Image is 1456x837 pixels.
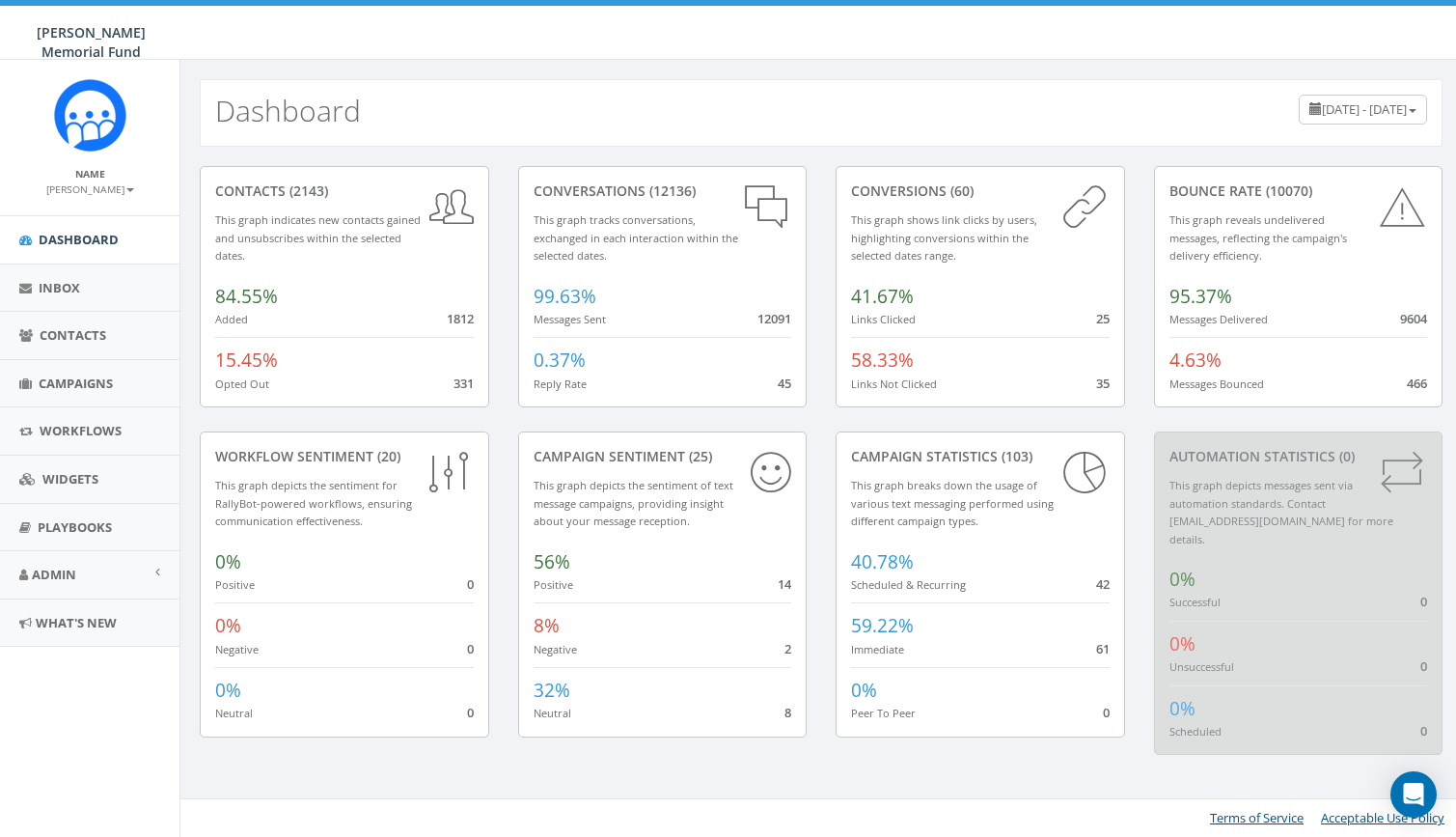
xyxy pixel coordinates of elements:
[1420,722,1427,739] span: 0
[54,79,126,152] img: Rally_Corp_Icon.png
[1420,593,1427,610] span: 0
[215,181,474,201] div: contacts
[286,181,328,200] span: (2143)
[1420,657,1427,675] span: 0
[40,422,122,439] span: Workflows
[646,181,696,200] span: (12136)
[1390,771,1437,818] div: Open Intercom Messenger
[1169,567,1195,592] span: 0%
[215,613,241,638] span: 0%
[534,478,733,528] small: This graph depicts the sentiment of text message campaigns, providing insight about your message ...
[1321,809,1444,826] a: Acceptable Use Policy
[1096,575,1110,593] span: 42
[851,478,1054,528] small: This graph breaks down the usage of various text messaging performed using different campaign types.
[534,348,586,373] span: 0.37%
[534,706,571,720] small: Neutral
[467,575,474,593] span: 0
[1103,704,1110,721] span: 0
[37,23,146,61] span: [PERSON_NAME] Memorial Fund
[851,377,937,391] small: Links Not Clicked
[534,642,577,656] small: Negative
[851,706,916,720] small: Peer To Peer
[215,678,241,703] span: 0%
[39,375,113,392] span: Campaigns
[1169,447,1428,466] div: Automation Statistics
[1169,478,1393,546] small: This graph depicts messages sent via automation standards. Contact [EMAIL_ADDRESS][DOMAIN_NAME] f...
[1169,595,1221,609] small: Successful
[215,284,278,309] span: 84.55%
[46,182,134,196] small: [PERSON_NAME]
[851,284,914,309] span: 41.67%
[1210,809,1304,826] a: Terms of Service
[38,518,112,536] span: Playbooks
[36,614,117,631] span: What's New
[1169,631,1195,656] span: 0%
[851,312,916,326] small: Links Clicked
[534,284,596,309] span: 99.63%
[778,575,791,593] span: 14
[215,312,248,326] small: Added
[75,167,105,181] small: Name
[467,704,474,721] span: 0
[215,348,278,373] span: 15.45%
[534,377,587,391] small: Reply Rate
[1096,640,1110,657] span: 61
[215,212,421,263] small: This graph indicates new contacts gained and unsubscribes within the selected dates.
[467,640,474,657] span: 0
[215,549,241,574] span: 0%
[1096,375,1110,392] span: 35
[851,212,1037,263] small: This graph shows link clicks by users, highlighting conversions within the selected dates range.
[40,326,106,344] span: Contacts
[534,181,792,201] div: conversations
[39,231,119,248] span: Dashboard
[851,549,914,574] span: 40.78%
[534,577,573,592] small: Positive
[851,447,1110,466] div: Campaign Statistics
[373,447,400,465] span: (20)
[1169,348,1222,373] span: 4.63%
[1169,377,1264,391] small: Messages Bounced
[851,642,904,656] small: Immediate
[39,279,80,296] span: Inbox
[1335,447,1355,465] span: (0)
[1262,181,1312,200] span: (10070)
[215,706,253,720] small: Neutral
[42,470,98,488] span: Widgets
[534,447,792,466] div: Campaign Sentiment
[215,577,255,592] small: Positive
[534,312,606,326] small: Messages Sent
[1169,284,1232,309] span: 95.37%
[778,375,791,392] span: 45
[784,640,791,657] span: 2
[215,478,412,528] small: This graph depicts the sentiment for RallyBot-powered workflows, ensuring communication effective...
[215,377,269,391] small: Opted Out
[851,181,1110,201] div: conversions
[534,549,570,574] span: 56%
[851,613,914,638] span: 59.22%
[447,310,474,327] span: 1812
[1169,212,1347,263] small: This graph reveals undelivered messages, reflecting the campaign's delivery efficiency.
[998,447,1032,465] span: (103)
[1169,724,1222,739] small: Scheduled
[534,678,570,703] span: 32%
[215,95,361,126] h2: Dashboard
[1322,100,1407,118] span: [DATE] - [DATE]
[1400,310,1427,327] span: 9604
[32,566,76,583] span: Admin
[1169,312,1268,326] small: Messages Delivered
[1407,375,1427,392] span: 466
[1169,181,1428,201] div: Bounce Rate
[851,348,914,373] span: 58.33%
[215,642,259,656] small: Negative
[784,704,791,721] span: 8
[1169,696,1195,721] span: 0%
[534,212,738,263] small: This graph tracks conversations, exchanged in each interaction within the selected dates.
[757,310,791,327] span: 12091
[947,181,974,200] span: (60)
[46,180,134,197] a: [PERSON_NAME]
[685,447,712,465] span: (25)
[1169,659,1234,674] small: Unsuccessful
[453,375,474,392] span: 331
[1096,310,1110,327] span: 25
[215,447,474,466] div: Workflow Sentiment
